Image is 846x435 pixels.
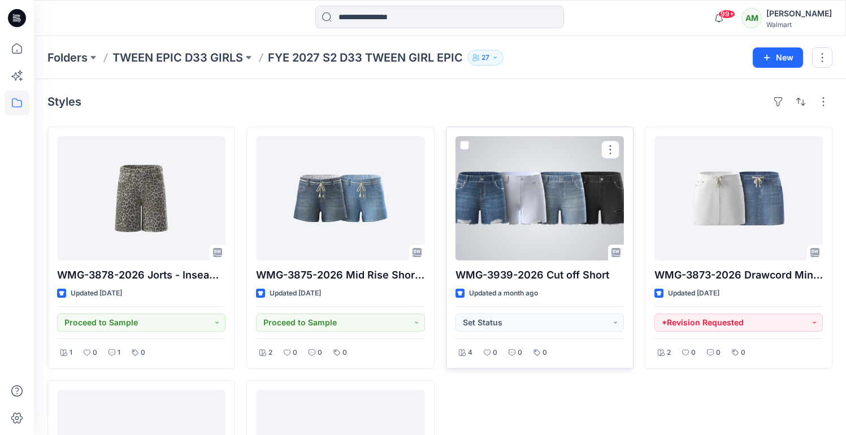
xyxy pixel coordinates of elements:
[57,136,225,260] a: WMG-3878-2026 Jorts - Inseam 6.5
[141,347,145,359] p: 0
[753,47,803,68] button: New
[467,50,504,66] button: 27
[70,347,72,359] p: 1
[654,136,823,260] a: WMG-3873-2026 Drawcord Mini Skirt_12.5 Inch Length
[47,95,81,108] h4: Styles
[481,51,489,64] p: 27
[93,347,97,359] p: 0
[118,347,120,359] p: 1
[654,267,823,283] p: WMG-3873-2026 Drawcord Mini Skirt_12.5 Inch Length
[543,347,547,359] p: 0
[318,347,322,359] p: 0
[342,347,347,359] p: 0
[691,347,696,359] p: 0
[468,347,472,359] p: 4
[455,136,624,260] a: WMG-3939-2026 Cut off Short
[667,347,671,359] p: 2
[270,288,321,299] p: Updated [DATE]
[741,8,762,28] div: AM
[268,50,463,66] p: FYE 2027 S2 D33 TWEEN GIRL EPIC
[469,288,538,299] p: Updated a month ago
[766,20,832,29] div: Walmart
[112,50,243,66] a: TWEEN EPIC D33 GIRLS
[455,267,624,283] p: WMG-3939-2026 Cut off Short
[71,288,122,299] p: Updated [DATE]
[766,7,832,20] div: [PERSON_NAME]
[256,267,424,283] p: WMG-3875-2026 Mid Rise Shortie-Inseam 3
[268,347,272,359] p: 2
[256,136,424,260] a: WMG-3875-2026 Mid Rise Shortie-Inseam 3
[493,347,497,359] p: 0
[47,50,88,66] a: Folders
[741,347,745,359] p: 0
[718,10,735,19] span: 99+
[518,347,522,359] p: 0
[668,288,719,299] p: Updated [DATE]
[293,347,297,359] p: 0
[716,347,721,359] p: 0
[57,267,225,283] p: WMG-3878-2026 Jorts - Inseam 6.5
